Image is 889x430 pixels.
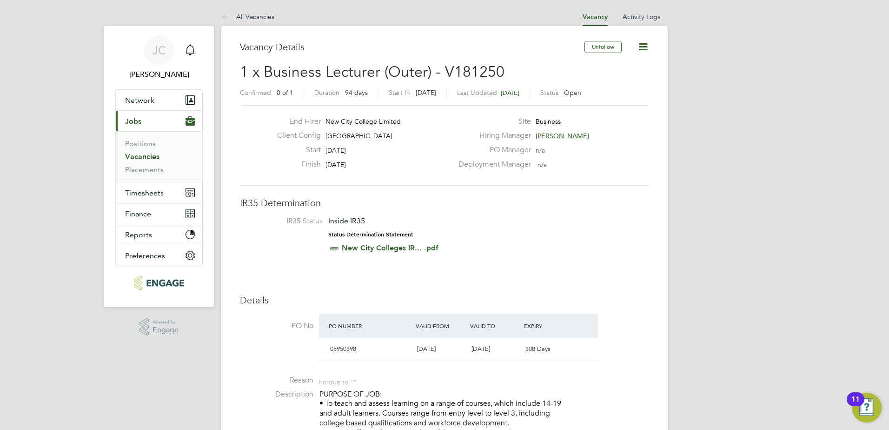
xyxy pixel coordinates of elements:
[416,88,436,97] span: [DATE]
[417,345,436,353] span: [DATE]
[115,69,203,80] span: James Carey
[125,251,165,260] span: Preferences
[240,197,649,209] h3: IR35 Determination
[389,88,410,97] label: Start In
[453,160,531,169] label: Deployment Manager
[125,188,164,197] span: Timesheets
[342,243,438,252] a: New City Colleges IR... .pdf
[116,182,202,203] button: Timesheets
[240,41,584,53] h3: Vacancy Details
[564,88,581,97] span: Open
[115,275,203,290] a: Go to home page
[325,117,401,126] span: New City College Limited
[125,209,151,218] span: Finance
[345,88,368,97] span: 94 days
[125,165,164,174] a: Placements
[522,317,576,334] div: Expiry
[139,318,179,336] a: Powered byEngage
[115,35,203,80] a: JC[PERSON_NAME]
[540,88,558,97] label: Status
[330,345,356,353] span: 05950398
[240,321,313,331] label: PO No
[453,145,531,155] label: PO Manager
[240,63,504,81] span: 1 x Business Lecturer (Outer) - V181250
[270,131,321,141] label: Client Config
[240,294,649,306] h3: Details
[116,224,202,245] button: Reports
[153,318,179,326] span: Powered by
[240,390,313,399] label: Description
[314,88,339,97] label: Duration
[221,13,274,21] a: All Vacancies
[153,44,166,56] span: JC
[453,117,531,127] label: Site
[536,132,589,140] span: [PERSON_NAME]
[852,393,882,423] button: Open Resource Center, 11 new notifications
[468,317,522,334] div: Valid To
[125,139,156,148] a: Positions
[125,117,141,126] span: Jobs
[325,161,346,169] span: [DATE]
[116,203,202,224] button: Finance
[116,90,202,110] button: Network
[270,145,321,155] label: Start
[116,111,202,131] button: Jobs
[471,345,490,353] span: [DATE]
[413,317,468,334] div: Valid From
[326,317,413,334] div: PO Number
[536,117,561,126] span: Business
[116,245,202,266] button: Preferences
[536,146,545,155] span: n/a
[125,230,152,239] span: Reports
[125,152,159,161] a: Vacancies
[501,89,519,97] span: [DATE]
[453,131,531,141] label: Hiring Manager
[851,399,860,411] div: 11
[457,88,497,97] label: Last Updated
[325,146,346,155] span: [DATE]
[319,376,357,386] div: For due to ""
[240,88,271,97] label: Confirmed
[623,13,660,21] a: Activity Logs
[134,275,184,290] img: educationmattersgroup-logo-retina.png
[116,131,202,182] div: Jobs
[125,96,154,105] span: Network
[328,231,413,238] strong: Status Determination Statement
[277,88,293,97] span: 0 of 1
[325,132,392,140] span: [GEOGRAPHIC_DATA]
[270,160,321,169] label: Finish
[583,13,608,21] a: Vacancy
[525,345,551,353] span: 308 Days
[584,41,622,53] button: Unfollow
[240,376,313,385] label: Reason
[270,117,321,127] label: End Hirer
[104,26,214,307] nav: Main navigation
[328,216,365,225] span: Inside IR35
[537,161,547,169] span: n/a
[249,216,323,226] label: IR35 Status
[153,326,179,334] span: Engage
